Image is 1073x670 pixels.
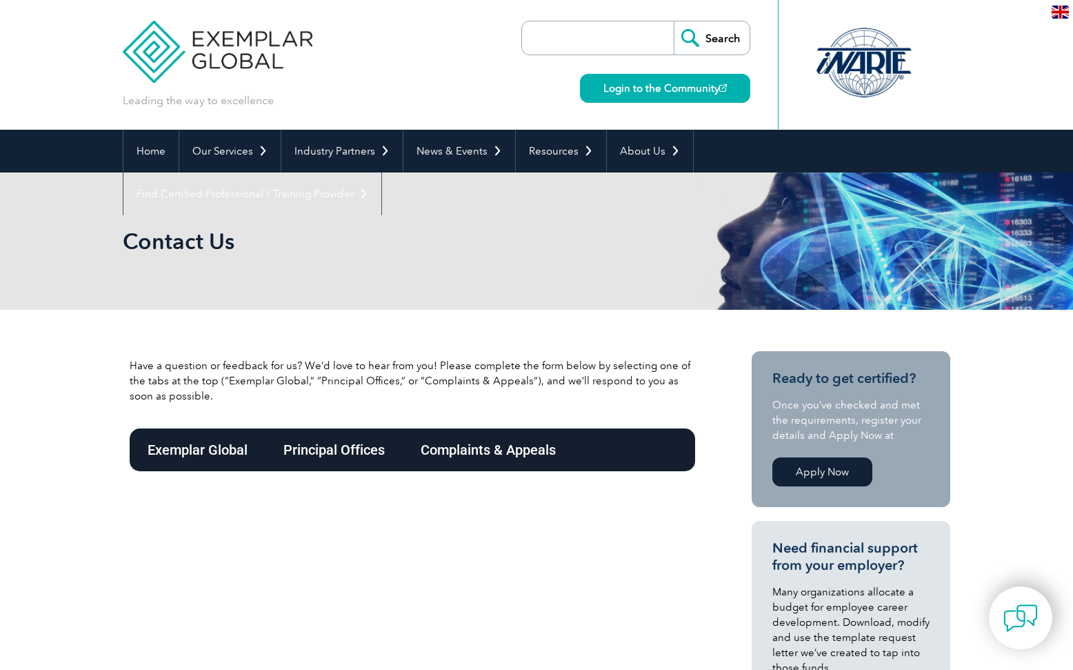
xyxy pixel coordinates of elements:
input: Search [674,21,750,55]
a: Our Services [179,130,281,173]
a: Resources [516,130,606,173]
p: Have a question or feedback for us? We’d love to hear from you! Please complete the form below by... [130,358,695,404]
div: Complaints & Appeals [403,428,574,471]
a: News & Events [403,130,515,173]
h3: Need financial support from your employer? [772,540,930,574]
p: Once you’ve checked and met the requirements, register your details and Apply Now at [772,397,930,443]
a: About Us [607,130,693,173]
a: Industry Partners [281,130,403,173]
div: Principal Offices [265,428,403,471]
a: Find Certified Professional / Training Provider [123,173,381,215]
a: Home [123,130,179,173]
img: open_square.png [719,84,727,92]
a: Login to the Community [580,74,750,103]
p: Leading the way to excellence [123,93,274,108]
h3: Ready to get certified? [772,370,930,387]
img: contact-chat.png [1003,601,1038,635]
div: Exemplar Global [130,428,265,471]
a: Apply Now [772,457,872,486]
img: en [1052,6,1069,19]
h1: Contact Us [123,228,652,255]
